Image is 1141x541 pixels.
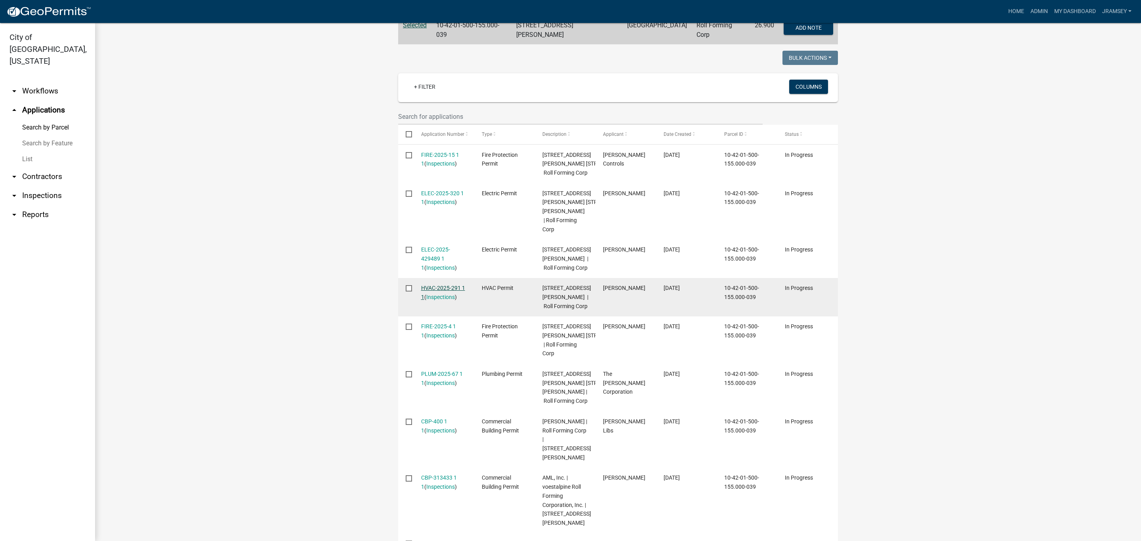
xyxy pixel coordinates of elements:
span: Application Number [421,131,464,137]
span: 1205 BROWN FORMAN ROAD 1205 Brown Forman Road | Roll Forming Corp [542,190,635,232]
a: CBP-313433 1 1 [421,474,457,490]
span: Commercial Building Permit [482,418,519,434]
span: 10-42-01-500-155.000-039 [724,246,759,262]
a: CBP-400 1 1 [421,418,447,434]
div: ( ) [421,417,467,435]
td: Roll Forming Corp [692,16,750,45]
span: AML, Inc. | voestalpine Roll Forming Corporation, Inc. | 1205 BROWN FORMAN ROAD [542,474,591,526]
span: In Progress [785,418,813,425]
span: Robert C. Libs [603,418,645,434]
span: 09/19/2024 [664,474,680,481]
span: Date Created [664,131,691,137]
div: ( ) [421,284,467,302]
div: ( ) [421,370,467,388]
datatable-header-cell: Application Number [413,125,474,144]
span: 10-42-01-500-155.000-039 [724,323,759,339]
span: 1205 BROWN FORMAN ROAD 1205 N Access Drive | Roll Forming Corp [542,323,635,356]
span: Kevin Carpenter [603,323,645,330]
span: William M Songer [603,246,645,253]
span: Electric Permit [482,190,517,196]
span: 06/02/2025 [664,246,680,253]
a: Inspections [426,332,455,339]
a: Selected [403,21,427,29]
a: PLUM-2025-67 1 1 [421,371,463,386]
a: FIRE-2025-4 1 1 [421,323,456,339]
i: arrow_drop_up [10,105,19,115]
td: [STREET_ADDRESS][PERSON_NAME] [511,16,622,45]
span: 1205 BROWN FORMAN ROAD 1205 Brown Forman Road | Roll Forming Corp [542,371,635,404]
span: Fire Protection Permit [482,323,518,339]
span: Chad A Balmer [603,285,645,291]
span: Fire Protection Permit [482,152,518,167]
span: In Progress [785,323,813,330]
span: Parcel ID [724,131,743,137]
a: Inspections [426,380,455,386]
a: Inspections [426,199,455,205]
span: 1205 BROWN FORMAN ROAD | Roll Forming Corp [542,246,591,271]
span: In Progress [785,285,813,291]
span: 10-42-01-500-155.000-039 [724,371,759,386]
span: 06/05/2025 [664,190,680,196]
span: Robert W Day, Jr. [603,474,645,481]
span: In Progress [785,371,813,377]
span: 11/08/2024 [664,418,680,425]
span: Johnson Controls [603,152,645,167]
span: 10-42-01-500-155.000-039 [724,474,759,490]
a: Inspections [426,484,455,490]
td: 10-42-01-500-155.000-039 [431,16,511,45]
span: The Stemler Corporation [603,371,645,395]
span: 10-42-01-500-155.000-039 [724,190,759,206]
a: FIRE-2025-15 1 1 [421,152,459,167]
a: jramsey [1099,4,1135,19]
datatable-header-cell: Date Created [656,125,717,144]
a: Inspections [426,427,455,434]
div: ( ) [421,473,467,491]
span: 10-42-01-500-155.000-039 [724,285,759,300]
span: In Progress [785,474,813,481]
a: ELEC-2025-429489 1 1 [421,246,450,271]
a: Inspections [426,294,455,300]
span: Plumbing Permit [482,371,523,377]
i: arrow_drop_down [10,86,19,96]
span: 04/08/2025 [664,323,680,330]
i: arrow_drop_down [10,191,19,200]
button: Columns [789,80,828,94]
td: 26.900 [750,16,779,45]
a: My Dashboard [1051,4,1099,19]
span: HVAC Permit [482,285,513,291]
span: Electric Permit [482,246,517,253]
span: 1205 BROWN FORMAN ROAD | Roll Forming Corp [542,285,591,309]
datatable-header-cell: Select [398,125,413,144]
datatable-header-cell: Description [535,125,595,144]
a: Admin [1027,4,1051,19]
span: Add Note [795,25,821,31]
td: [GEOGRAPHIC_DATA] [622,16,692,45]
input: Search for applications [398,109,763,125]
div: ( ) [421,322,467,340]
a: HVAC-2025-291 1 1 [421,285,465,300]
span: Applicant [603,131,624,137]
a: Inspections [426,160,455,167]
a: ELEC-2025-320 1 1 [421,190,464,206]
div: ( ) [421,150,467,169]
span: In Progress [785,246,813,253]
span: 02/07/2025 [664,371,680,377]
span: Robert W Day, Jr | Roll Forming Corp | 1205 BROWN FORMAN ROAD [542,418,591,461]
datatable-header-cell: Status [777,125,838,144]
span: Description [542,131,567,137]
span: In Progress [785,190,813,196]
span: 1205 BROWN FORMAN ROAD 1225 N Access Drive | Roll Forming Corp [542,152,637,176]
span: JASON WOODS [603,190,645,196]
datatable-header-cell: Parcel ID [717,125,777,144]
span: 10-42-01-500-155.000-039 [724,152,759,167]
span: In Progress [785,152,813,158]
span: 05/28/2025 [664,285,680,291]
datatable-header-cell: Applicant [595,125,656,144]
a: Home [1005,4,1027,19]
span: Type [482,131,492,137]
i: arrow_drop_down [10,210,19,219]
span: Status [785,131,799,137]
a: + Filter [408,80,442,94]
span: 06/27/2025 [664,152,680,158]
